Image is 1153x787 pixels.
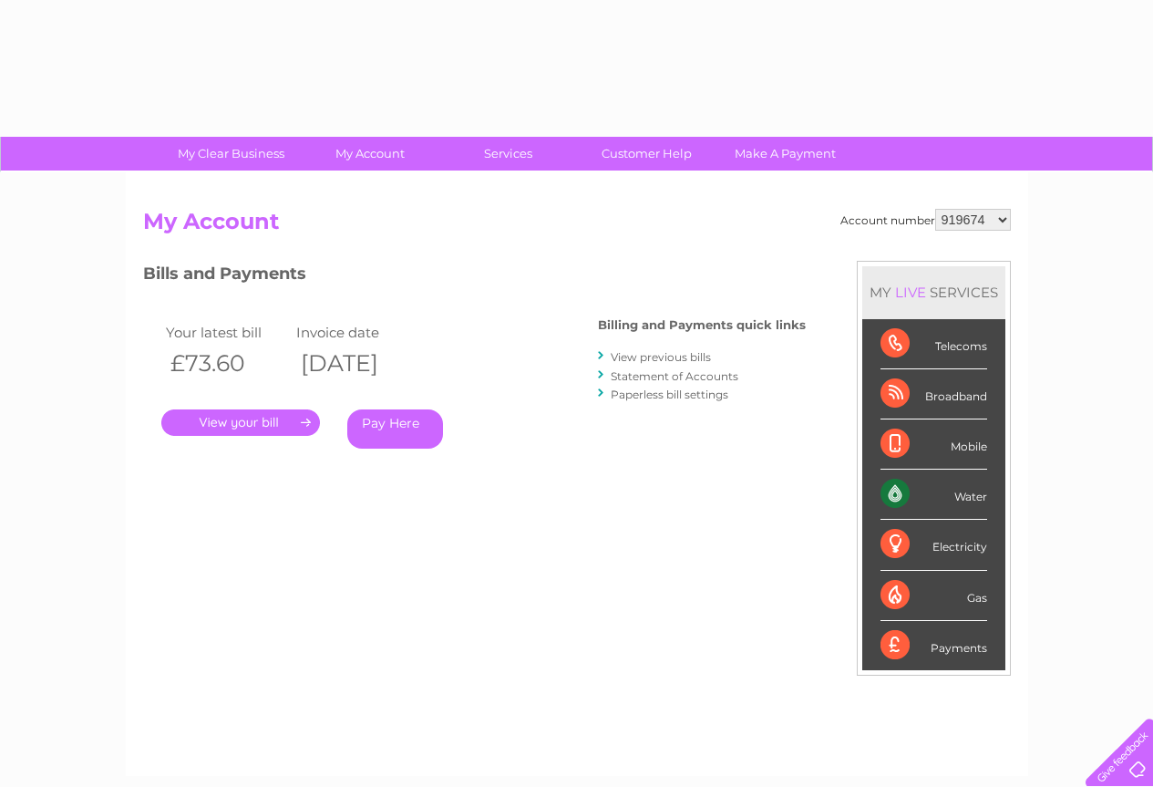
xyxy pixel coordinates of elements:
td: Invoice date [292,320,423,345]
div: LIVE [891,284,930,301]
div: Water [880,470,987,520]
a: Services [433,137,583,171]
div: Electricity [880,520,987,570]
a: My Clear Business [156,137,306,171]
a: View previous bills [611,350,711,364]
div: Payments [880,621,987,670]
div: Mobile [880,419,987,470]
th: £73.60 [161,345,293,382]
a: Customer Help [571,137,722,171]
th: [DATE] [292,345,423,382]
a: Pay Here [347,409,443,449]
a: Make A Payment [710,137,860,171]
div: MY SERVICES [862,266,1005,318]
h2: My Account [143,209,1011,243]
div: Broadband [880,369,987,419]
div: Telecoms [880,319,987,369]
h4: Billing and Payments quick links [598,318,806,332]
td: Your latest bill [161,320,293,345]
a: My Account [294,137,445,171]
a: . [161,409,320,436]
h3: Bills and Payments [143,261,806,293]
a: Paperless bill settings [611,388,728,401]
div: Gas [880,571,987,621]
div: Account number [840,209,1011,231]
a: Statement of Accounts [611,369,738,383]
